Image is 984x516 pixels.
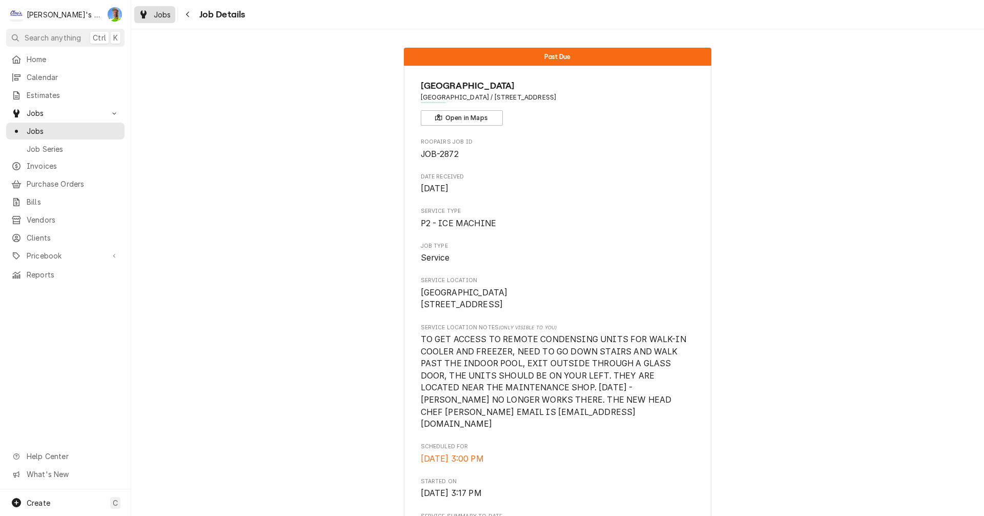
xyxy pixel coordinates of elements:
a: Go to Jobs [6,105,125,122]
a: Home [6,51,125,68]
span: [DATE] [421,184,449,193]
span: Clients [27,232,119,243]
div: C [9,7,24,22]
div: Service Location [421,276,695,311]
span: JOB-2872 [421,149,459,159]
div: Greg Austin's Avatar [108,7,122,22]
span: Job Details [196,8,245,22]
span: Job Type [421,252,695,264]
span: K [113,32,118,43]
a: Clients [6,229,125,246]
span: Reports [27,269,119,280]
span: Help Center [27,451,118,462]
span: [object Object] [421,333,695,430]
span: Service Location Notes [421,324,695,332]
span: Ctrl [93,32,106,43]
span: (Only Visible to You) [499,325,557,330]
div: Scheduled For [421,443,695,465]
span: Bills [27,196,119,207]
a: Purchase Orders [6,175,125,192]
span: Roopairs Job ID [421,148,695,161]
span: Create [27,499,50,507]
button: Search anythingCtrlK [6,29,125,47]
span: Past Due [544,53,570,60]
div: Started On [421,478,695,500]
span: Job Series [27,144,119,154]
span: Home [27,54,119,65]
a: Jobs [134,6,175,23]
button: Open in Maps [421,110,503,126]
span: Name [421,79,695,93]
span: [DATE] 3:17 PM [421,488,482,498]
span: Date Received [421,173,695,181]
a: Reports [6,266,125,283]
span: Service Location [421,276,695,285]
div: Date Received [421,173,695,195]
a: Go to Help Center [6,448,125,465]
div: Service Type [421,207,695,229]
a: Calendar [6,69,125,86]
span: Started On [421,487,695,500]
a: Invoices [6,157,125,174]
span: Purchase Orders [27,178,119,189]
div: [PERSON_NAME]'s Refrigeration [27,9,102,20]
div: GA [108,7,122,22]
span: Service Type [421,207,695,215]
span: TO GET ACCESS TO REMOTE CONDENSING UNITS FOR WALK-IN COOLER AND FREEZER, NEED TO GO DOWN STAIRS A... [421,334,689,429]
a: Go to Pricebook [6,247,125,264]
a: Bills [6,193,125,210]
a: Go to What's New [6,466,125,483]
span: What's New [27,469,118,480]
span: Search anything [25,32,81,43]
span: Roopairs Job ID [421,138,695,146]
span: Jobs [27,108,104,118]
div: Job Type [421,242,695,264]
a: Jobs [6,123,125,140]
a: Vendors [6,211,125,228]
span: Started On [421,478,695,486]
div: Status [404,48,711,66]
span: Address [421,93,695,102]
span: Date Received [421,183,695,195]
div: Roopairs Job ID [421,138,695,160]
span: Pricebook [27,250,104,261]
span: Service Location [421,287,695,311]
span: Service Type [421,217,695,230]
div: [object Object] [421,324,695,430]
span: Scheduled For [421,453,695,465]
span: Vendors [27,214,119,225]
span: Scheduled For [421,443,695,451]
span: Calendar [27,72,119,83]
span: Service [421,253,450,263]
span: P2 - ICE MACHINE [421,219,497,228]
span: Estimates [27,90,119,101]
a: Estimates [6,87,125,104]
span: Jobs [154,9,171,20]
button: Navigate back [180,6,196,23]
div: Clay's Refrigeration's Avatar [9,7,24,22]
span: [DATE] 3:00 PM [421,454,484,464]
span: C [113,498,118,508]
div: Client Information [421,79,695,126]
span: Jobs [27,126,119,136]
span: Job Type [421,242,695,250]
span: [GEOGRAPHIC_DATA] [STREET_ADDRESS] [421,288,508,310]
a: Job Series [6,141,125,157]
span: Invoices [27,161,119,171]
